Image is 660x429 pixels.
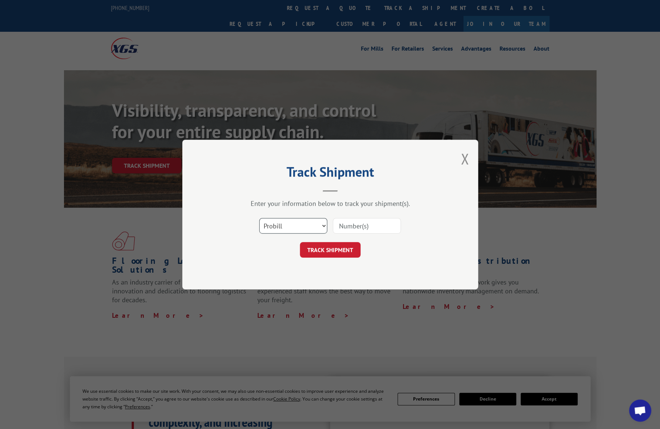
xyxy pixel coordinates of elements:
button: TRACK SHIPMENT [300,242,361,258]
input: Number(s) [333,218,401,234]
div: Enter your information below to track your shipment(s). [219,199,441,208]
button: Close modal [461,149,469,168]
h2: Track Shipment [219,167,441,181]
div: Open chat [629,399,651,422]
